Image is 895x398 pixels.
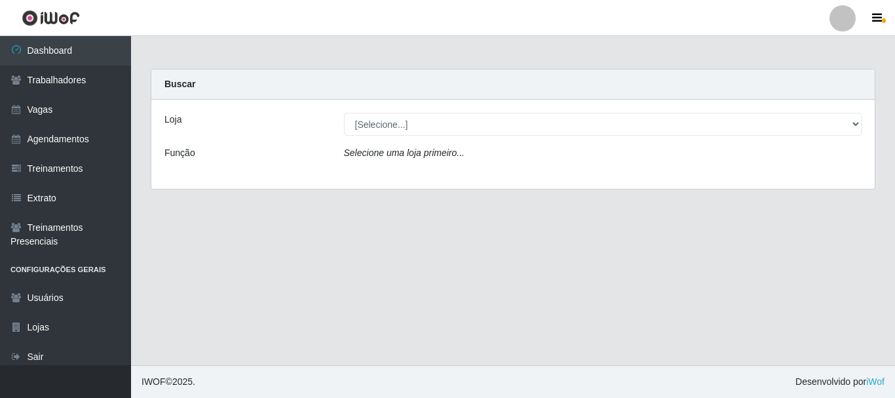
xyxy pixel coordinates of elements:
strong: Buscar [164,79,195,89]
label: Loja [164,113,181,127]
label: Função [164,146,195,160]
span: © 2025 . [142,375,195,389]
a: iWof [866,376,885,387]
i: Selecione uma loja primeiro... [344,148,465,158]
span: Desenvolvido por [795,375,885,389]
span: IWOF [142,376,166,387]
img: CoreUI Logo [22,10,80,26]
